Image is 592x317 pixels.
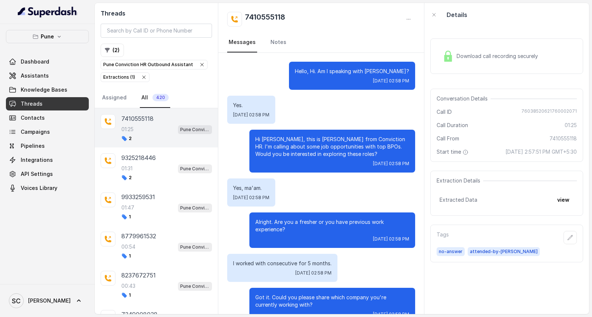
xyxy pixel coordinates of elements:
a: Pipelines [6,139,89,153]
p: 8779961532 [121,232,156,241]
h2: Threads [101,9,212,18]
a: Integrations [6,153,89,167]
span: no-answer [437,247,465,256]
span: attended-by-[PERSON_NAME] [468,247,540,256]
p: Pune Conviction HR Outbound Assistant [103,61,193,68]
span: Assistants [21,72,49,79]
span: [DATE] 02:58 PM [373,78,409,84]
nav: Tabs [101,88,212,108]
span: [DATE] 02:58 PM [233,112,269,118]
a: Voices Library [6,181,89,195]
a: Contacts [6,111,89,125]
span: Conversation Details [437,95,491,102]
span: [DATE] 02:58 PM [373,161,409,167]
a: Dashboard [6,55,89,68]
span: 1 [121,292,131,298]
span: 420 [152,94,169,101]
span: 76038520621760002071 [521,108,577,116]
button: view [553,193,574,207]
p: Pune Conviction HR Outbound Assistant [180,243,210,251]
span: [PERSON_NAME] [28,297,71,304]
span: Start time [437,148,470,156]
span: [DATE] 02:58 PM [295,270,332,276]
span: Dashboard [21,58,49,65]
h2: 7410555118 [245,12,285,27]
p: Tags [437,231,449,244]
p: 01:31 [121,165,132,172]
button: Pune [6,30,89,43]
p: 7410555118 [121,114,154,123]
img: light.svg [18,6,77,18]
p: Pune Conviction HR Outbound Assistant [180,283,210,290]
span: API Settings [21,170,53,178]
a: [PERSON_NAME] [6,290,89,311]
span: Extracted Data [440,196,477,204]
p: 8237672751 [121,271,156,280]
span: [DATE] 02:58 PM [373,236,409,242]
p: Pune Conviction HR Outbound Assistant [180,126,210,133]
p: 9325218446 [121,153,156,162]
p: 01:25 [121,126,134,133]
p: Pune [41,32,54,41]
button: (2) [101,44,124,57]
span: [DATE] 2:57:51 PM GMT+5:30 [505,148,577,156]
p: Yes, ma'am. [233,184,269,192]
p: Alright. Are you a fresher or you have previous work experience? [255,218,409,233]
span: 2 [121,136,132,142]
text: SC [12,297,21,305]
p: I worked with consecutive for 5 months. [233,260,332,267]
a: Knowledge Bases [6,83,89,96]
a: Messages [227,33,257,52]
p: Got it. Could you please share which company you're currently working with? [255,294,409,309]
span: Pipelines [21,142,45,150]
p: 00:54 [121,243,135,250]
img: Lock Icon [443,51,454,62]
span: Threads [21,100,43,108]
a: Threads [6,97,89,110]
span: Download call recording securely [457,52,541,60]
a: Campaigns [6,125,89,139]
span: Extraction Details [437,177,483,184]
button: Extractions (1) [101,72,149,82]
p: Hello, Hi. Am I speaking with [PERSON_NAME]? [295,68,409,75]
p: Hi [PERSON_NAME], this is [PERSON_NAME] from Conviction HR. I'm calling about some job opportunit... [255,136,409,158]
span: [DATE] 02:58 PM [233,195,269,201]
a: Assigned [101,88,128,108]
p: Details [447,10,467,19]
span: 2 [121,175,132,181]
span: Call Duration [437,122,468,129]
p: 00:43 [121,282,135,290]
span: 7410555118 [549,135,577,142]
a: API Settings [6,167,89,181]
nav: Tabs [227,33,415,52]
p: 01:47 [121,204,134,211]
span: 1 [121,253,131,259]
a: All420 [140,88,170,108]
p: Yes. [233,102,269,109]
a: Notes [269,33,288,52]
span: 1 [121,214,131,220]
span: Campaigns [21,128,50,136]
span: Voices Library [21,184,57,192]
button: Pune Conviction HR Outbound Assistant [101,60,208,69]
div: Extractions ( 1 ) [103,74,135,81]
span: Knowledge Bases [21,86,67,93]
p: Pune Conviction HR Outbound Assistant [180,204,210,212]
span: 01:25 [565,122,577,129]
p: Pune Conviction HR Outbound Assistant [180,165,210,173]
a: Assistants [6,69,89,82]
span: Call ID [437,108,452,116]
span: Call From [437,135,459,142]
span: Contacts [21,114,45,122]
p: 9933259531 [121,192,155,201]
input: Search by Call ID or Phone Number [101,24,212,38]
span: Integrations [21,156,53,164]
